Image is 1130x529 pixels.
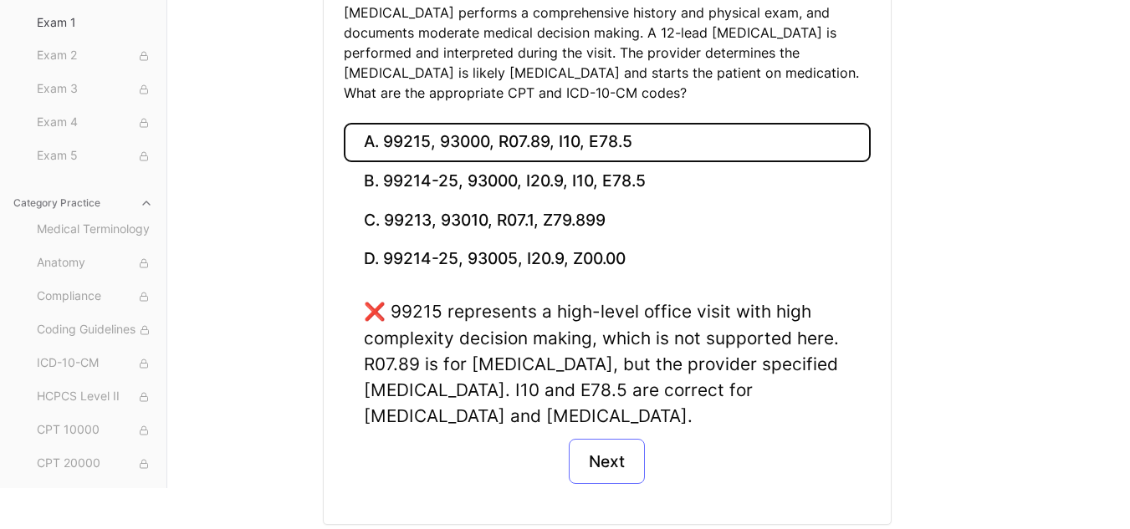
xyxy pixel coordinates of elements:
[30,76,160,103] button: Exam 3
[569,439,645,484] button: Next
[37,47,153,65] span: Exam 2
[37,80,153,99] span: Exam 3
[37,287,153,306] span: Compliance
[30,216,160,243] button: Medical Terminology
[37,114,153,132] span: Exam 4
[37,14,153,31] span: Exam 1
[37,421,153,440] span: CPT 10000
[364,298,851,429] div: ❌ 99215 represents a high-level office visit with high complexity decision making, which is not s...
[30,350,160,377] button: ICD-10-CM
[344,162,871,201] button: B. 99214-25, 93000, I20.9, I10, E78.5
[37,147,153,165] span: Exam 5
[344,201,871,240] button: C. 99213, 93010, R07.1, Z79.899
[30,283,160,310] button: Compliance
[7,190,160,216] button: Category Practice
[37,354,153,373] span: ICD-10-CM
[37,254,153,272] span: Anatomy
[37,221,153,239] span: Medical Terminology
[37,321,153,339] span: Coding Guidelines
[37,455,153,473] span: CPT 20000
[344,123,871,162] button: A. 99215, 93000, R07.89, I10, E78.5
[30,417,160,444] button: CPT 10000
[344,240,871,279] button: D. 99214-25, 93005, I20.9, Z00.00
[30,143,160,170] button: Exam 5
[30,450,160,477] button: CPT 20000
[30,250,160,277] button: Anatomy
[37,388,153,406] span: HCPCS Level II
[30,109,160,136] button: Exam 4
[30,317,160,343] button: Coding Guidelines
[30,43,160,69] button: Exam 2
[30,384,160,410] button: HCPCS Level II
[30,9,160,36] button: Exam 1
